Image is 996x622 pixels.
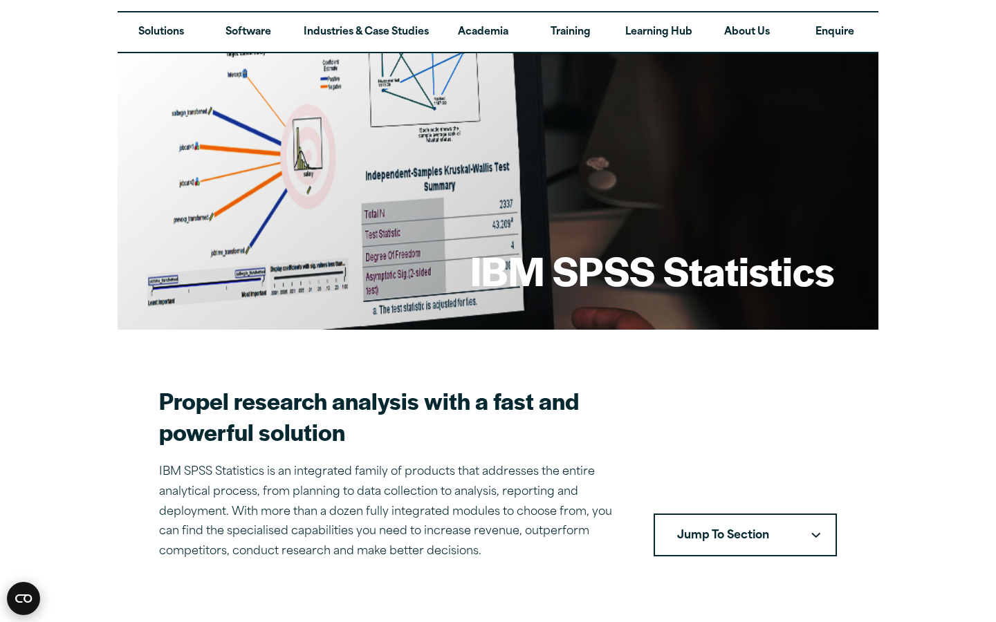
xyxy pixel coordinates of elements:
[159,385,620,447] h2: Propel research analysis with a fast and powerful solution
[440,12,527,53] a: Academia
[527,12,614,53] a: Training
[654,513,837,556] button: Jump To SectionDownward pointing chevron
[470,243,834,297] h1: IBM SPSS Statistics
[654,513,837,556] nav: Table of Contents
[205,12,292,53] a: Software
[614,12,703,53] a: Learning Hub
[159,462,620,562] p: IBM SPSS Statistics is an integrated family of products that addresses the entire analytical proc...
[118,12,205,53] a: Solutions
[293,12,440,53] a: Industries & Case Studies
[7,582,40,615] button: Open CMP widget
[118,12,878,53] nav: Desktop version of site main menu
[811,532,820,538] svg: Downward pointing chevron
[791,12,878,53] a: Enquire
[703,12,791,53] a: About Us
